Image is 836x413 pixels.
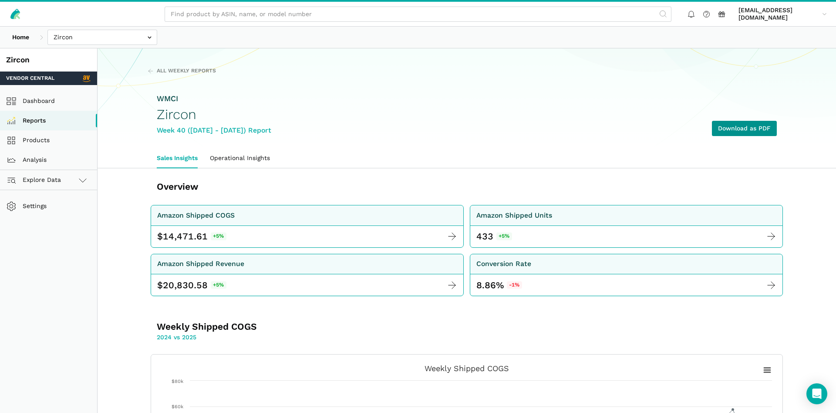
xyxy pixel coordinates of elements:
[738,7,819,22] span: [EMAIL_ADDRESS][DOMAIN_NAME]
[476,210,552,221] div: Amazon Shipped Units
[712,121,777,136] a: Download as PDF
[157,125,271,136] div: Week 40 ([DATE] - [DATE]) Report
[735,5,830,23] a: [EMAIL_ADDRESS][DOMAIN_NAME]
[151,148,204,168] a: Sales Insights
[151,254,464,297] a: Amazon Shipped Revenue $ 20,830.58 +5%
[163,230,208,242] span: 14,471.61
[157,210,235,221] div: Amazon Shipped COGS
[157,181,411,193] h3: Overview
[496,232,512,240] span: +5%
[172,404,183,410] text: $60k
[148,67,216,75] a: All Weekly Reports
[211,232,226,240] span: +5%
[157,67,216,75] span: All Weekly Reports
[157,107,271,122] h1: Zircon
[157,321,411,333] h3: Weekly Shipped COGS
[476,230,493,242] div: 433
[9,175,61,185] span: Explore Data
[157,93,271,104] div: WMCI
[157,259,244,270] div: Amazon Shipped Revenue
[157,279,163,291] span: $
[163,279,208,291] span: 20,830.58
[211,281,226,289] span: +5%
[151,205,464,248] a: Amazon Shipped COGS $ 14,471.61 +5%
[507,281,522,289] span: -1%
[470,254,783,297] a: Conversion Rate 8.86%-1%
[157,333,411,342] p: 2024 vs 2025
[425,364,509,373] tspan: Weekly Shipped COGS
[6,75,54,82] span: Vendor Central
[470,205,783,248] a: Amazon Shipped Units 433 +5%
[157,230,163,242] span: $
[47,30,157,45] input: Zircon
[165,7,671,22] input: Find product by ASIN, name, or model number
[204,148,276,168] a: Operational Insights
[6,55,91,65] div: Zircon
[476,279,522,291] div: 8.86%
[172,379,183,384] text: $80k
[806,383,827,404] div: Open Intercom Messenger
[6,30,35,45] a: Home
[476,259,531,270] div: Conversion Rate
